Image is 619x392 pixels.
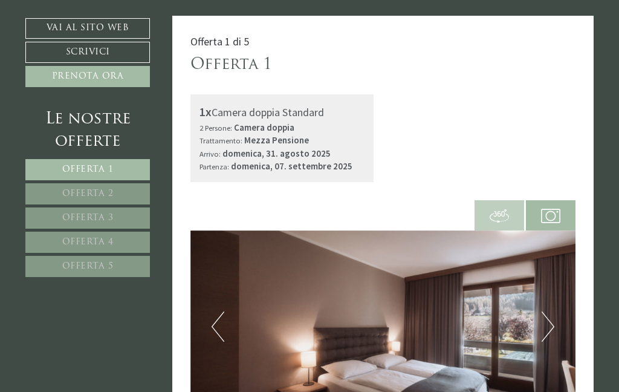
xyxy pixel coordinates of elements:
[190,54,272,76] div: Offerta 1
[212,312,224,342] button: Previous
[62,238,114,247] span: Offerta 4
[320,319,386,340] button: Invia
[25,108,150,153] div: Le nostre offerte
[18,34,160,44] div: Montis – Active Nature Spa
[199,162,229,171] small: Partenza:
[168,9,218,28] div: martedì
[62,189,114,198] span: Offerta 2
[62,262,114,271] span: Offerta 5
[222,148,331,159] b: domenica, 31. agosto 2025
[234,122,294,133] b: Camera doppia
[9,32,166,67] div: Buon giorno, come possiamo aiutarla?
[199,149,221,158] small: Arrivo:
[199,103,365,121] div: Camera doppia Standard
[542,312,554,342] button: Next
[62,214,114,223] span: Offerta 3
[62,165,114,174] span: Offerta 1
[490,206,509,226] img: 360-grad.svg
[199,104,212,119] b: 1x
[25,42,150,63] a: Scrivici
[25,18,150,39] a: Vai al sito web
[199,123,232,132] small: 2 Persone:
[541,206,560,226] img: camera.svg
[190,34,249,48] span: Offerta 1 di 5
[231,160,352,172] b: domenica, 07. settembre 2025
[199,136,242,145] small: Trattamento:
[244,134,309,146] b: Mezza Pensione
[18,56,160,64] small: 12:26
[25,66,150,87] a: Prenota ora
